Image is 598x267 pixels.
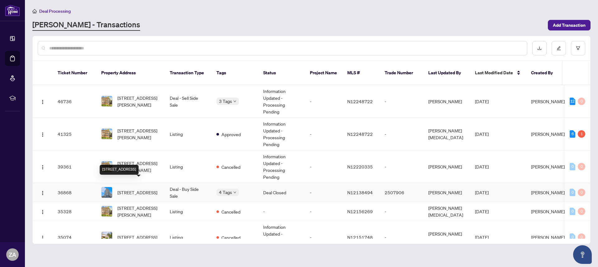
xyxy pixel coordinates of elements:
td: [PERSON_NAME] [423,85,470,118]
span: Cancelled [221,234,240,241]
div: 6 [570,130,575,138]
span: download [537,46,542,50]
img: thumbnail-img [102,96,112,107]
button: Logo [38,96,48,106]
a: [PERSON_NAME] - Transactions [32,20,140,31]
button: edit [552,41,566,55]
span: [PERSON_NAME] [531,164,565,169]
span: [STREET_ADDRESS] [117,189,157,196]
img: Logo [40,132,45,137]
div: 0 [570,189,575,196]
span: [STREET_ADDRESS][PERSON_NAME] [117,160,160,173]
img: Logo [40,235,45,240]
td: - [380,118,423,150]
td: - [305,85,342,118]
span: [PERSON_NAME] [531,190,565,195]
span: Approved [221,131,241,138]
div: 0 [578,98,585,105]
td: - [305,202,342,221]
td: Listing [165,150,211,183]
td: 41325 [53,118,96,150]
span: Add Transaction [553,20,586,30]
span: [DATE] [475,234,489,240]
span: Deal Processing [39,8,71,14]
td: Information Updated - Processing Pending [258,221,305,254]
span: down [233,191,236,194]
th: Project Name [305,61,342,85]
td: - [380,202,423,221]
span: ZA [9,250,16,259]
span: filter [576,46,580,50]
button: Logo [38,206,48,216]
td: - [305,183,342,202]
td: [PERSON_NAME][MEDICAL_DATA] [423,118,470,150]
span: [STREET_ADDRESS][PERSON_NAME] [117,94,160,108]
div: 0 [578,189,585,196]
td: [PERSON_NAME][MEDICAL_DATA] [423,202,470,221]
span: N12220335 [347,164,373,169]
img: Logo [40,99,45,104]
button: Add Transaction [548,20,591,30]
button: Logo [38,162,48,172]
td: Deal - Sell Side Sale [165,85,211,118]
span: 4 Tags [219,189,232,196]
td: Listing [165,202,211,221]
div: 0 [570,208,575,215]
td: - [305,150,342,183]
button: Logo [38,129,48,139]
span: home [32,9,37,13]
td: Listing [165,221,211,254]
td: [PERSON_NAME] [423,183,470,202]
span: edit [557,46,561,50]
span: N12138494 [347,190,373,195]
img: thumbnail-img [102,206,112,217]
span: [DATE] [475,164,489,169]
div: 1 [578,130,585,138]
div: 0 [570,233,575,241]
div: 0 [578,208,585,215]
th: Status [258,61,305,85]
td: - [305,221,342,254]
span: [DATE] [475,131,489,137]
td: 36868 [53,183,96,202]
div: 0 [578,233,585,241]
td: [PERSON_NAME][MEDICAL_DATA] [423,221,470,254]
td: 35074 [53,221,96,254]
span: Cancelled [221,208,240,215]
span: [DATE] [475,209,489,214]
img: Logo [40,165,45,170]
td: - [258,202,305,221]
th: Last Modified Date [470,61,526,85]
td: - [380,85,423,118]
span: 3 Tags [219,98,232,105]
img: Logo [40,191,45,196]
th: Transaction Type [165,61,211,85]
img: thumbnail-img [102,187,112,198]
span: [PERSON_NAME] [531,209,565,214]
td: - [380,150,423,183]
td: Information Updated - Processing Pending [258,150,305,183]
img: thumbnail-img [102,129,112,139]
span: [STREET_ADDRESS][PERSON_NAME] [117,205,160,218]
button: Logo [38,232,48,242]
div: 12 [570,98,575,105]
th: Property Address [96,61,165,85]
th: Last Updated By [423,61,470,85]
div: 0 [570,163,575,170]
span: [DATE] [475,190,489,195]
button: filter [571,41,585,55]
td: 39361 [53,150,96,183]
button: Logo [38,187,48,197]
span: N12248722 [347,131,373,137]
td: - [305,118,342,150]
td: 2507906 [380,183,423,202]
img: logo [5,5,20,16]
span: N12248722 [347,99,373,104]
img: thumbnail-img [102,232,112,242]
th: Tags [211,61,258,85]
th: Created By [526,61,563,85]
span: N12151748 [347,234,373,240]
span: Last Modified Date [475,69,513,76]
td: Deal Closed [258,183,305,202]
span: [PERSON_NAME] [531,99,565,104]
